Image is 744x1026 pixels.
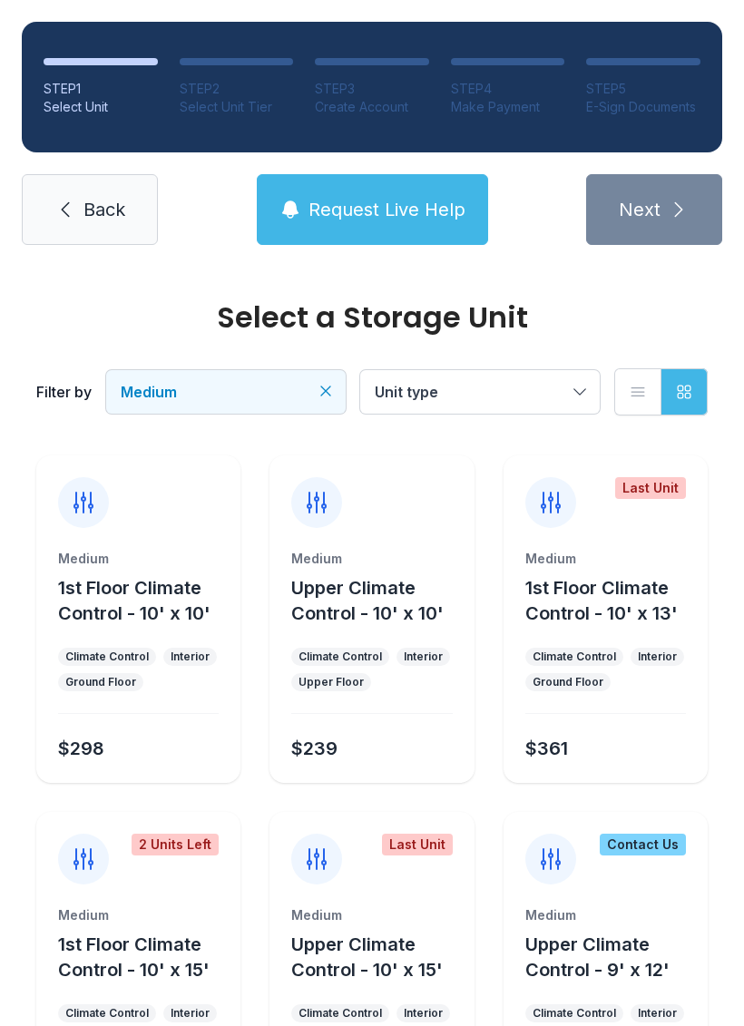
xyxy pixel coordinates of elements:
div: STEP 5 [586,80,700,98]
div: STEP 2 [180,80,294,98]
div: $361 [525,736,568,761]
span: Upper Climate Control - 9' x 12' [525,933,670,981]
button: Clear filters [317,382,335,400]
div: Medium [58,906,219,924]
span: 1st Floor Climate Control - 10' x 13' [525,577,678,624]
div: Interior [638,1006,677,1021]
div: Medium [525,906,686,924]
span: Next [619,197,661,222]
span: Upper Climate Control - 10' x 10' [291,577,444,624]
div: $239 [291,736,338,761]
div: Upper Floor [299,675,364,689]
div: Last Unit [382,834,453,855]
div: Climate Control [65,650,149,664]
div: Last Unit [615,477,686,499]
div: Filter by [36,381,92,403]
button: Upper Climate Control - 10' x 10' [291,575,466,626]
div: Medium [58,550,219,568]
button: 1st Floor Climate Control - 10' x 15' [58,932,233,982]
span: Back [83,197,125,222]
div: Medium [291,906,452,924]
div: Ground Floor [65,675,136,689]
button: Upper Climate Control - 10' x 15' [291,932,466,982]
button: 1st Floor Climate Control - 10' x 13' [525,575,700,626]
button: 1st Floor Climate Control - 10' x 10' [58,575,233,626]
div: Climate Control [533,650,616,664]
div: Climate Control [65,1006,149,1021]
div: STEP 1 [44,80,158,98]
div: Medium [291,550,452,568]
button: Unit type [360,370,600,414]
div: Make Payment [451,98,565,116]
div: Climate Control [299,1006,382,1021]
div: Climate Control [299,650,382,664]
div: Ground Floor [533,675,603,689]
div: Medium [525,550,686,568]
span: Upper Climate Control - 10' x 15' [291,933,443,981]
button: Medium [106,370,346,414]
span: 1st Floor Climate Control - 10' x 15' [58,933,210,981]
span: Unit type [375,383,438,401]
button: Upper Climate Control - 9' x 12' [525,932,700,982]
div: 2 Units Left [132,834,219,855]
div: Interior [638,650,677,664]
div: STEP 3 [315,80,429,98]
div: Create Account [315,98,429,116]
div: $298 [58,736,104,761]
div: Contact Us [600,834,686,855]
div: Select a Storage Unit [36,303,708,332]
div: Interior [171,1006,210,1021]
div: Interior [404,1006,443,1021]
span: Request Live Help [308,197,465,222]
div: E-Sign Documents [586,98,700,116]
div: Climate Control [533,1006,616,1021]
div: Interior [404,650,443,664]
div: Select Unit [44,98,158,116]
span: Medium [121,383,177,401]
div: Interior [171,650,210,664]
span: 1st Floor Climate Control - 10' x 10' [58,577,210,624]
div: Select Unit Tier [180,98,294,116]
div: STEP 4 [451,80,565,98]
